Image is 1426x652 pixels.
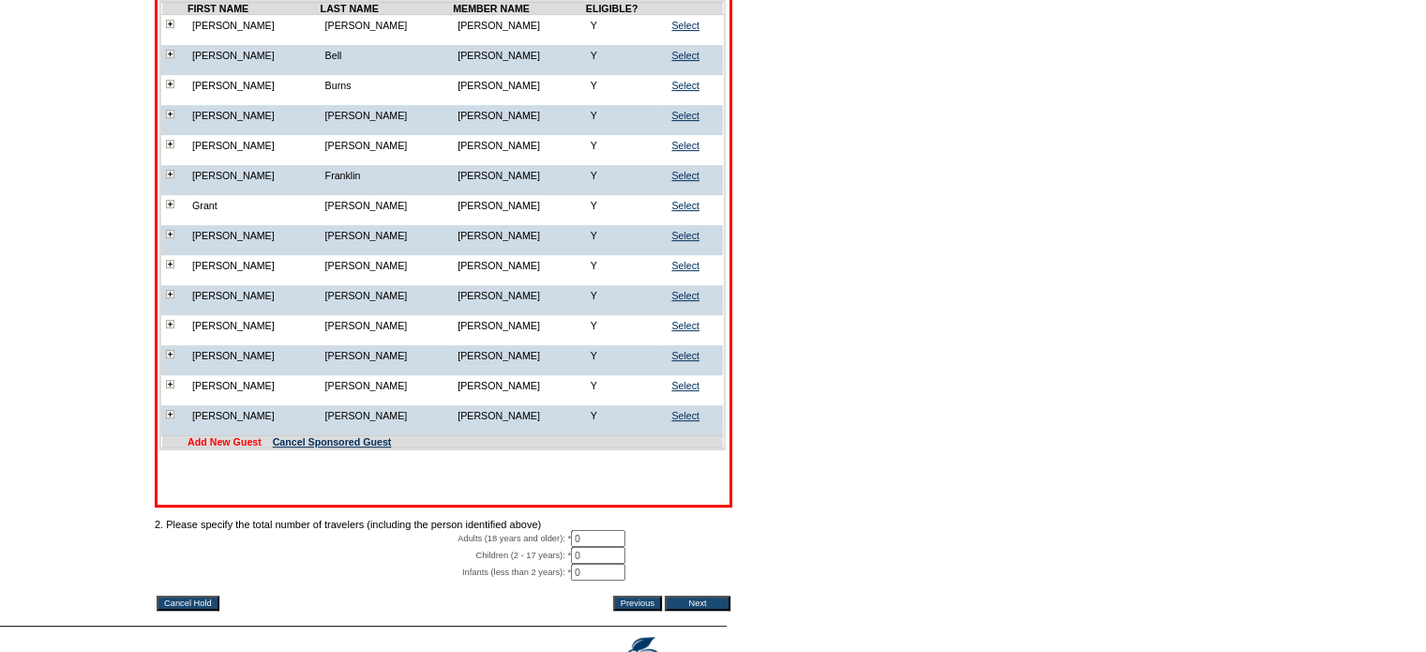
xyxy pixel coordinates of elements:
[613,596,662,611] input: Previous
[453,255,586,276] td: [PERSON_NAME]
[321,195,454,216] td: [PERSON_NAME]
[671,410,699,421] a: Select
[157,596,219,611] input: Cancel Hold
[586,255,662,276] td: Y
[188,375,321,396] td: [PERSON_NAME]
[453,165,586,186] td: [PERSON_NAME]
[586,405,662,426] td: Y
[671,230,699,241] a: Select
[188,14,321,36] td: [PERSON_NAME]
[273,436,392,447] a: Cancel Sponsored Guest
[453,375,586,396] td: [PERSON_NAME]
[155,519,732,530] td: 2. Please specify the total number of travelers (including the person identified above)
[321,14,454,36] td: [PERSON_NAME]
[586,14,662,36] td: Y
[586,2,662,14] td: ELIGIBLE?
[671,200,699,211] a: Select
[166,230,174,238] img: plus.gif
[453,2,586,14] td: MEMBER NAME
[321,375,454,396] td: [PERSON_NAME]
[586,75,662,96] td: Y
[671,20,699,31] a: Select
[586,285,662,306] td: Y
[321,405,454,426] td: [PERSON_NAME]
[671,80,699,91] a: Select
[671,320,699,331] a: Select
[453,225,586,246] td: [PERSON_NAME]
[166,110,174,118] img: plus.gif
[453,405,586,426] td: [PERSON_NAME]
[188,285,321,306] td: [PERSON_NAME]
[188,345,321,366] td: [PERSON_NAME]
[586,195,662,216] td: Y
[321,225,454,246] td: [PERSON_NAME]
[188,195,321,216] td: Grant
[321,255,454,276] td: [PERSON_NAME]
[155,547,571,564] td: Children (2 - 17 years): *
[166,380,174,388] img: plus.gif
[453,345,586,366] td: [PERSON_NAME]
[671,140,699,151] a: Select
[586,345,662,366] td: Y
[166,410,174,418] img: plus.gif
[586,375,662,396] td: Y
[166,350,174,358] img: plus.gif
[321,165,454,186] td: Franklin
[586,315,662,336] td: Y
[188,315,321,336] td: [PERSON_NAME]
[671,110,699,121] a: Select
[166,170,174,178] img: plus.gif
[166,200,174,208] img: plus.gif
[453,14,586,36] td: [PERSON_NAME]
[166,80,174,88] img: plus.gif
[188,405,321,426] td: [PERSON_NAME]
[166,50,174,58] img: plus.gif
[453,285,586,306] td: [PERSON_NAME]
[671,260,699,271] a: Select
[188,105,321,126] td: [PERSON_NAME]
[453,195,586,216] td: [PERSON_NAME]
[155,530,571,547] td: Adults (18 years and older): *
[166,140,174,148] img: plus.gif
[671,290,699,301] a: Select
[188,45,321,66] td: [PERSON_NAME]
[665,596,730,611] input: Next
[586,105,662,126] td: Y
[453,135,586,156] td: [PERSON_NAME]
[321,45,454,66] td: Bell
[321,285,454,306] td: [PERSON_NAME]
[166,320,174,328] img: plus.gif
[166,260,174,268] img: plus.gif
[453,45,586,66] td: [PERSON_NAME]
[155,564,571,581] td: Infants (less than 2 years): *
[453,105,586,126] td: [PERSON_NAME]
[321,75,454,96] td: Burns
[188,75,321,96] td: [PERSON_NAME]
[671,350,699,361] a: Select
[188,165,321,186] td: [PERSON_NAME]
[453,75,586,96] td: [PERSON_NAME]
[453,315,586,336] td: [PERSON_NAME]
[321,345,454,366] td: [PERSON_NAME]
[671,50,699,61] a: Select
[166,290,174,298] img: plus.gif
[188,436,262,447] a: Add New Guest
[671,380,699,391] a: Select
[188,225,321,246] td: [PERSON_NAME]
[188,135,321,156] td: [PERSON_NAME]
[586,135,662,156] td: Y
[671,170,699,181] a: Select
[321,105,454,126] td: [PERSON_NAME]
[321,135,454,156] td: [PERSON_NAME]
[321,315,454,336] td: [PERSON_NAME]
[321,2,454,14] td: LAST NAME
[586,45,662,66] td: Y
[586,225,662,246] td: Y
[188,2,321,14] td: FIRST NAME
[166,20,174,28] img: plus.gif
[188,255,321,276] td: [PERSON_NAME]
[586,165,662,186] td: Y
